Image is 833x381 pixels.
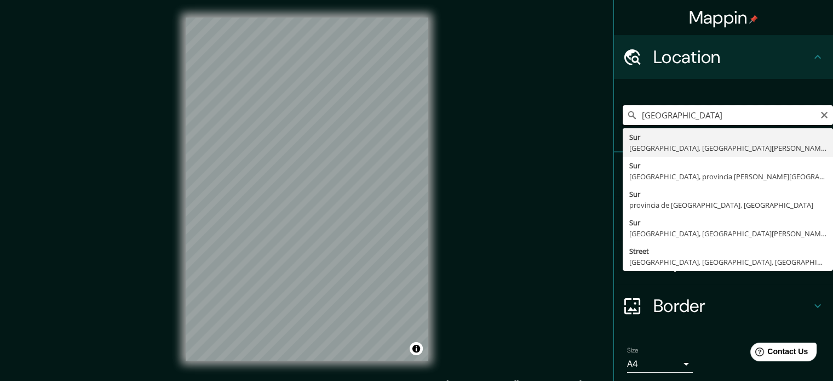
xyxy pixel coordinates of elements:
[629,132,826,143] div: Sur
[749,15,758,24] img: pin-icon.png
[629,160,826,171] div: Sur
[820,109,829,120] button: Clear
[653,46,811,68] h4: Location
[653,251,811,273] h4: Layout
[410,342,423,355] button: Toggle attribution
[629,246,826,257] div: Street
[614,240,833,284] div: Layout
[689,7,759,29] h4: Mappin
[629,257,826,268] div: [GEOGRAPHIC_DATA], [GEOGRAPHIC_DATA], [GEOGRAPHIC_DATA]
[629,143,826,153] div: [GEOGRAPHIC_DATA], [GEOGRAPHIC_DATA][PERSON_NAME], [GEOGRAPHIC_DATA]
[736,338,821,369] iframe: Help widget launcher
[629,189,826,200] div: Sur
[614,152,833,196] div: Pins
[629,228,826,239] div: [GEOGRAPHIC_DATA], [GEOGRAPHIC_DATA][PERSON_NAME], [GEOGRAPHIC_DATA]
[614,284,833,328] div: Border
[629,200,826,211] div: provincia de [GEOGRAPHIC_DATA], [GEOGRAPHIC_DATA]
[627,355,693,373] div: A4
[614,35,833,79] div: Location
[627,346,639,355] label: Size
[623,105,833,125] input: Pick your city or area
[629,217,826,228] div: Sur
[614,196,833,240] div: Style
[653,295,811,317] h4: Border
[186,18,428,361] canvas: Map
[629,171,826,182] div: [GEOGRAPHIC_DATA], provincia [PERSON_NAME][GEOGRAPHIC_DATA], [GEOGRAPHIC_DATA]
